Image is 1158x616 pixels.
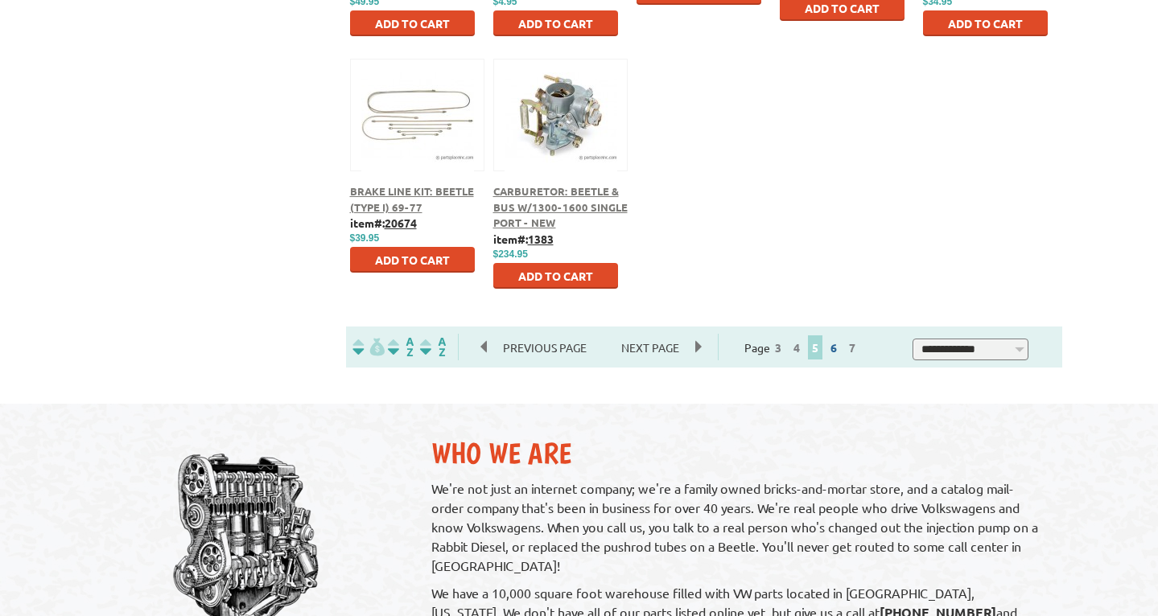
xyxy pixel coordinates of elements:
span: Add to Cart [948,16,1023,31]
a: 7 [845,340,859,355]
span: Add to Cart [518,269,593,283]
span: 5 [808,335,822,359]
button: Add to Cart [350,247,475,273]
a: 6 [826,340,841,355]
p: We're not just an internet company; we're a family owned bricks-and-mortar store, and a catalog m... [431,478,1045,575]
button: Add to Cart [350,10,475,36]
a: Previous Page [481,340,605,355]
h2: Who We Are [431,436,1045,470]
span: Add to Cart [375,16,450,31]
img: Sort by Sales Rank [417,338,449,356]
span: $234.95 [493,248,528,260]
a: Next Page [605,340,695,355]
b: item#: [350,216,417,230]
button: Add to Cart [923,10,1048,36]
span: Add to Cart [375,253,450,267]
u: 1383 [528,232,554,246]
img: Sort by Headline [385,338,417,356]
b: item#: [493,232,554,246]
img: filterpricelow.svg [352,338,385,356]
a: 4 [789,340,804,355]
button: Add to Cart [493,10,618,36]
span: Add to Cart [805,1,880,15]
div: Page [718,334,887,360]
span: Add to Cart [518,16,593,31]
button: Add to Cart [493,263,618,289]
u: 20674 [385,216,417,230]
span: Previous Page [487,335,603,359]
a: Carburetor: Beetle & Bus w/1300-1600 Single Port - New [493,184,628,229]
a: Brake Line Kit: Beetle (Type I) 69-77 [350,184,474,214]
span: $39.95 [350,232,380,244]
span: Next Page [605,335,695,359]
a: 3 [771,340,785,355]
